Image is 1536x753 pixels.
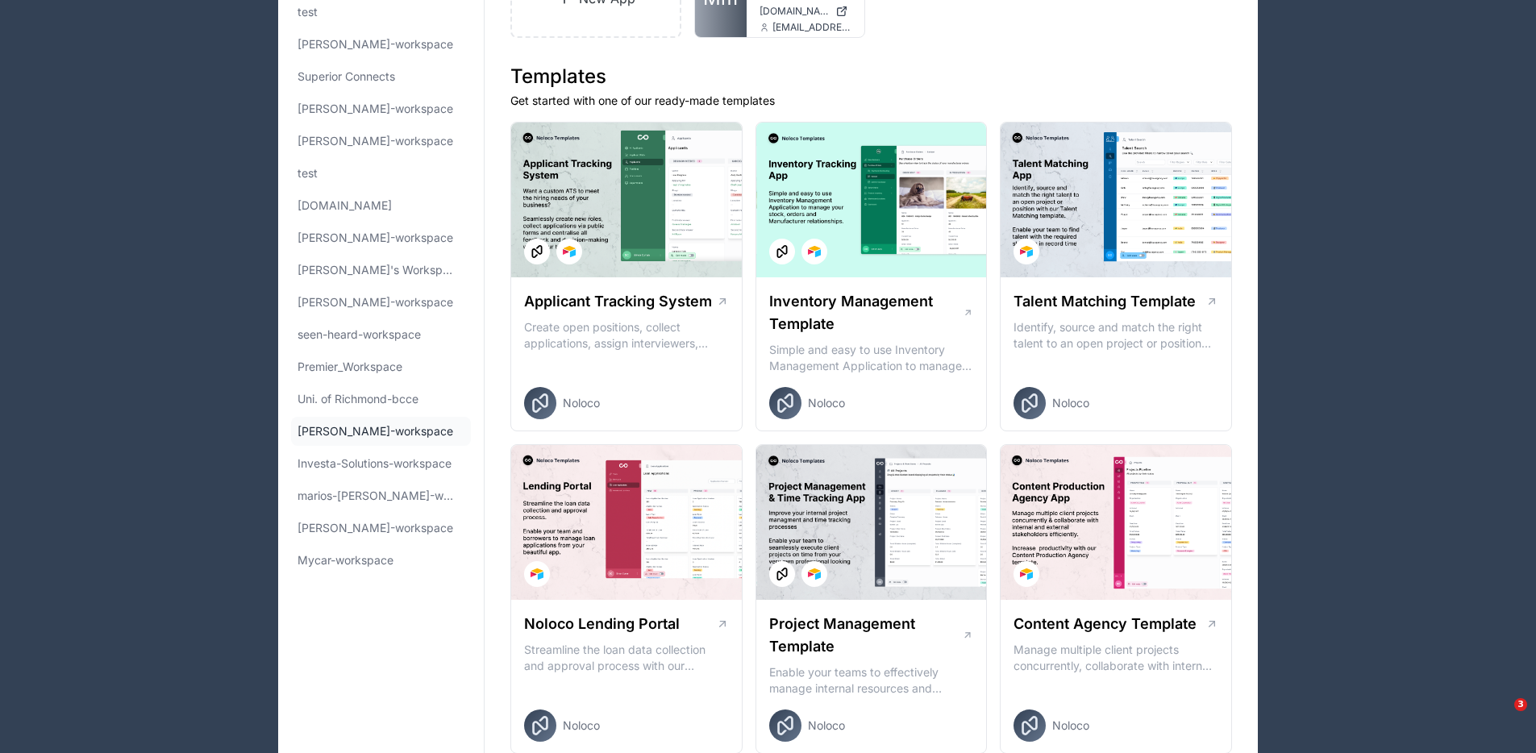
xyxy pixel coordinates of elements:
img: Airtable Logo [808,568,821,580]
a: [DOMAIN_NAME] [760,5,851,18]
a: Mycar-workspace [291,546,471,575]
a: [PERSON_NAME]-workspace [291,127,471,156]
p: Simple and easy to use Inventory Management Application to manage your stock, orders and Manufact... [769,342,974,374]
p: Enable your teams to effectively manage internal resources and execute client projects on time. [769,664,974,697]
span: test [298,4,318,20]
span: [DOMAIN_NAME] [760,5,829,18]
span: [DOMAIN_NAME] [298,198,392,214]
span: Superior Connects [298,69,395,85]
p: Streamline the loan data collection and approval process with our Lending Portal template. [524,642,729,674]
span: Mycar-workspace [298,552,393,568]
img: Airtable Logo [563,245,576,258]
span: [PERSON_NAME]-workspace [298,423,453,439]
p: Identify, source and match the right talent to an open project or position with our Talent Matchi... [1014,319,1218,352]
span: Investa-Solutions-workspace [298,456,452,472]
span: Noloco [1052,718,1089,734]
h1: Templates [510,64,1232,89]
iframe: Intercom live chat [1481,698,1520,737]
h1: Project Management Template [769,613,962,658]
a: [PERSON_NAME]-workspace [291,94,471,123]
a: [DOMAIN_NAME] [291,191,471,220]
span: [PERSON_NAME]-workspace [298,230,453,246]
span: Noloco [1052,395,1089,411]
a: Uni. of Richmond-bcce [291,385,471,414]
a: seen-heard-workspace [291,320,471,349]
p: Get started with one of our ready-made templates [510,93,1232,109]
a: test [291,159,471,188]
span: Uni. of Richmond-bcce [298,391,418,407]
span: seen-heard-workspace [298,327,421,343]
h1: Applicant Tracking System [524,290,712,313]
p: Manage multiple client projects concurrently, collaborate with internal and external stakeholders... [1014,642,1218,674]
a: [PERSON_NAME]-workspace [291,223,471,252]
a: Premier_Workspace [291,352,471,381]
h1: Inventory Management Template [769,290,963,335]
a: [PERSON_NAME]'s Workspace [291,256,471,285]
span: [PERSON_NAME]-workspace [298,36,453,52]
a: Investa-Solutions-workspace [291,449,471,478]
span: [PERSON_NAME]-workspace [298,520,453,536]
img: Airtable Logo [1020,245,1033,258]
img: Airtable Logo [808,245,821,258]
span: [PERSON_NAME]-workspace [298,133,453,149]
h1: Talent Matching Template [1014,290,1196,313]
a: [PERSON_NAME]-workspace [291,288,471,317]
a: [PERSON_NAME]-workspace [291,514,471,543]
a: [PERSON_NAME]-workspace [291,30,471,59]
a: marios-[PERSON_NAME]-workspace [291,481,471,510]
p: Create open positions, collect applications, assign interviewers, centralise candidate feedback a... [524,319,729,352]
span: marios-[PERSON_NAME]-workspace [298,488,458,504]
span: test [298,165,318,181]
h1: Content Agency Template [1014,613,1197,635]
span: Noloco [808,718,845,734]
span: [PERSON_NAME]-workspace [298,294,453,310]
span: Noloco [563,718,600,734]
span: Noloco [563,395,600,411]
h1: Noloco Lending Portal [524,613,680,635]
span: [PERSON_NAME]'s Workspace [298,262,458,278]
img: Airtable Logo [531,568,543,580]
span: Premier_Workspace [298,359,402,375]
span: Noloco [808,395,845,411]
a: Superior Connects [291,62,471,91]
span: [EMAIL_ADDRESS][DOMAIN_NAME] [772,21,851,34]
a: [PERSON_NAME]-workspace [291,417,471,446]
span: [PERSON_NAME]-workspace [298,101,453,117]
span: 3 [1514,698,1527,711]
img: Airtable Logo [1020,568,1033,580]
